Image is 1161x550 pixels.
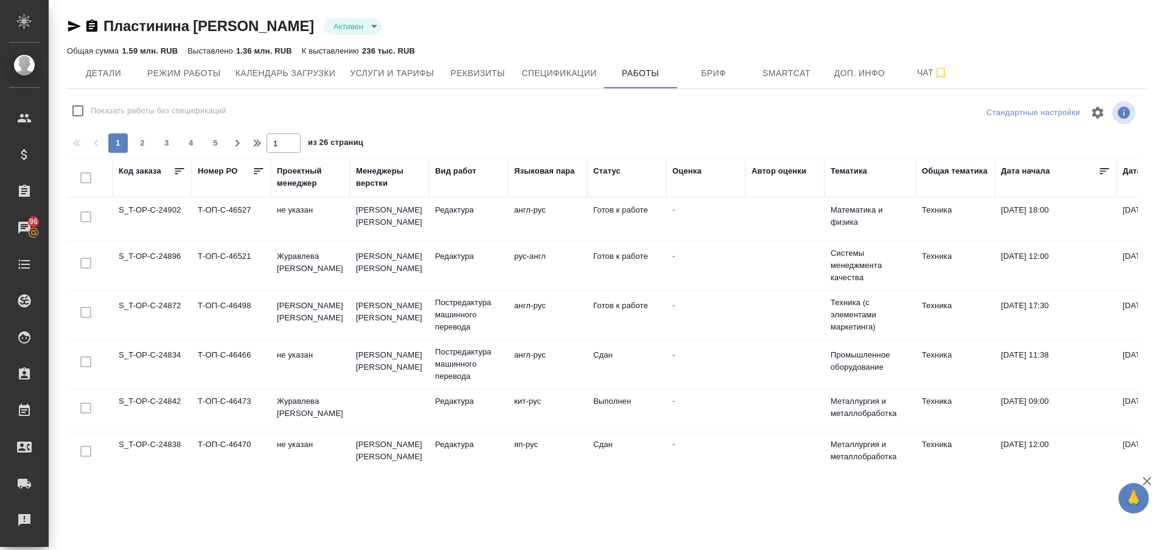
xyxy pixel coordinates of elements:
[995,432,1117,475] td: [DATE] 12:00
[103,18,314,34] a: Пластинина [PERSON_NAME]
[508,294,587,336] td: англ-рус
[308,135,363,153] span: из 26 страниц
[85,19,99,33] button: Скопировать ссылку
[916,343,995,386] td: Техника
[1001,165,1050,177] div: Дата начала
[685,66,743,81] span: Бриф
[113,343,192,386] td: S_T-OP-C-24834
[514,165,575,177] div: Языковая пара
[147,66,221,81] span: Режим работы
[22,216,45,228] span: 96
[916,244,995,287] td: Техника
[831,66,889,81] span: Доп. инфо
[983,104,1083,122] div: split button
[672,397,675,406] a: -
[916,294,995,336] td: Техника
[119,165,161,177] div: Код заказа
[192,343,271,386] td: Т-ОП-С-46466
[277,165,344,189] div: Проектный менеджер
[508,389,587,432] td: кит-рус
[3,213,46,243] a: 96
[181,137,201,149] span: 4
[350,198,429,241] td: [PERSON_NAME] [PERSON_NAME]
[1118,483,1149,513] button: 🙏
[916,432,995,475] td: Техника
[751,165,806,177] div: Автор оценки
[587,389,666,432] td: Выполнен
[435,250,502,263] p: Редактура
[113,244,192,287] td: S_T-OP-C-24896
[995,389,1117,432] td: [DATE] 09:00
[904,65,962,80] span: Чат
[271,294,350,336] td: [PERSON_NAME] [PERSON_NAME]
[508,432,587,475] td: яп-рус
[593,165,621,177] div: Статус
[67,46,122,55] p: Общая сумма
[435,204,502,216] p: Редактура
[831,204,910,228] p: Математика и физика
[271,343,350,386] td: не указан
[330,21,367,32] button: Активен
[672,350,675,359] a: -
[672,301,675,310] a: -
[113,294,192,336] td: S_T-OP-C-24872
[271,198,350,241] td: не указан
[91,105,226,117] span: Показать работы без спецификаций
[192,244,271,287] td: Т-ОП-С-46521
[271,244,350,287] td: Журавлева [PERSON_NAME]
[995,244,1117,287] td: [DATE] 12:00
[235,66,336,81] span: Календарь загрузки
[113,432,192,475] td: S_T-OP-C-24838
[206,133,225,153] button: 5
[350,66,434,81] span: Услуги и тарифы
[435,297,502,333] p: Постредактура машинного перевода
[122,46,178,55] p: 1.59 млн. RUB
[672,252,675,261] a: -
[612,66,670,81] span: Работы
[324,18,382,35] div: Активен
[192,198,271,241] td: Т-ОП-С-46527
[67,19,82,33] button: Скопировать ссылку для ЯМессенджера
[587,343,666,386] td: Сдан
[672,440,675,449] a: -
[1123,485,1144,511] span: 🙏
[113,389,192,432] td: S_T-OP-C-24842
[362,46,415,55] p: 236 тыс. RUB
[587,294,666,336] td: Готов к работе
[236,46,292,55] p: 1.36 млн. RUB
[995,198,1117,241] td: [DATE] 18:00
[672,205,675,214] a: -
[587,244,666,287] td: Готов к работе
[113,198,192,241] td: S_T-OP-C-24902
[831,247,910,284] p: Системы менеджмента качества
[192,432,271,475] td: Т-ОП-С-46470
[181,133,201,153] button: 4
[356,165,423,189] div: Менеджеры верстки
[916,198,995,241] td: Техника
[187,46,236,55] p: Выставлено
[350,343,429,386] td: [PERSON_NAME] [PERSON_NAME]
[350,432,429,475] td: [PERSON_NAME] [PERSON_NAME]
[587,432,666,475] td: Сдан
[831,165,867,177] div: Тематика
[521,66,596,81] span: Спецификации
[758,66,816,81] span: Smartcat
[995,294,1117,336] td: [DATE] 17:30
[157,133,176,153] button: 3
[587,198,666,241] td: Готов к работе
[1083,98,1112,127] span: Настроить таблицу
[74,66,133,81] span: Детали
[508,343,587,386] td: англ-рус
[435,395,502,407] p: Редактура
[508,244,587,287] td: рус-англ
[302,46,362,55] p: К выставлению
[448,66,507,81] span: Реквизиты
[831,297,910,333] p: Техника (с элементами маркетинга)
[192,389,271,432] td: Т-ОП-С-46473
[198,165,237,177] div: Номер PO
[350,294,429,336] td: [PERSON_NAME] [PERSON_NAME]
[916,389,995,432] td: Техника
[1112,101,1138,124] span: Посмотреть информацию
[271,432,350,475] td: не указан
[995,343,1117,386] td: [DATE] 11:38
